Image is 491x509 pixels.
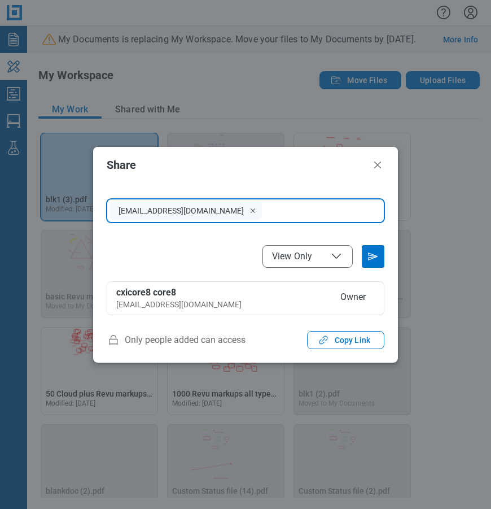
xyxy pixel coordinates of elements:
button: Copy Link [307,331,384,349]
button: Close [371,158,384,172]
form: form [107,199,384,268]
div: [EMAIL_ADDRESS][DOMAIN_NAME] [116,299,327,310]
span: Owner [331,286,375,310]
span: Only people added can access [107,331,246,349]
span: Copy Link [335,334,370,346]
h2: Share [107,159,366,171]
span: View Only [272,251,312,262]
button: File Access [262,245,353,268]
div: cxicore8 core8 [116,286,327,299]
p: [EMAIL_ADDRESS][DOMAIN_NAME] [119,205,246,216]
button: Remove [248,205,257,216]
button: Send email invitation [362,245,384,268]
